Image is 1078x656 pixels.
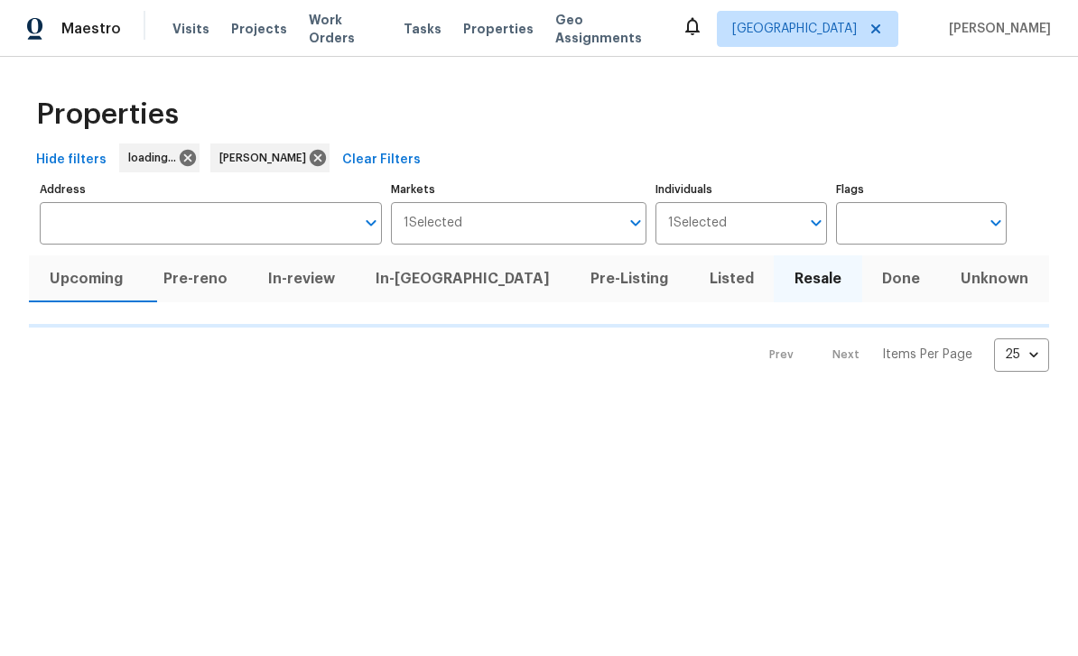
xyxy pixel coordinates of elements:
span: Listed [700,266,763,291]
span: 1 Selected [404,216,462,231]
span: In-review [258,266,344,291]
span: Visits [172,20,209,38]
label: Individuals [655,184,826,195]
span: In-[GEOGRAPHIC_DATA] [367,266,560,291]
span: Resale [785,266,850,291]
span: [PERSON_NAME] [219,149,313,167]
label: Markets [391,184,647,195]
span: Tasks [404,23,441,35]
div: [PERSON_NAME] [210,143,330,172]
span: Properties [36,106,179,124]
span: 1 Selected [668,216,727,231]
span: Properties [463,20,534,38]
label: Address [40,184,382,195]
label: Flags [836,184,1007,195]
span: Pre-reno [153,266,237,291]
button: Open [623,210,648,236]
span: [PERSON_NAME] [942,20,1051,38]
div: 25 [994,331,1049,378]
span: Done [873,266,930,291]
span: [GEOGRAPHIC_DATA] [732,20,857,38]
button: Hide filters [29,143,114,177]
span: loading... [128,149,183,167]
button: Open [983,210,1008,236]
span: Hide filters [36,149,107,171]
span: Projects [231,20,287,38]
span: Maestro [61,20,121,38]
span: Geo Assignments [555,11,660,47]
span: Upcoming [40,266,132,291]
span: Work Orders [309,11,382,47]
button: Clear Filters [335,143,428,177]
p: Items Per Page [882,346,972,364]
button: Open [358,210,384,236]
nav: Pagination Navigation [752,338,1049,372]
div: loading... [119,143,200,172]
button: Open [804,210,829,236]
span: Unknown [952,266,1038,291]
span: Pre-Listing [581,266,678,291]
span: Clear Filters [342,149,421,171]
